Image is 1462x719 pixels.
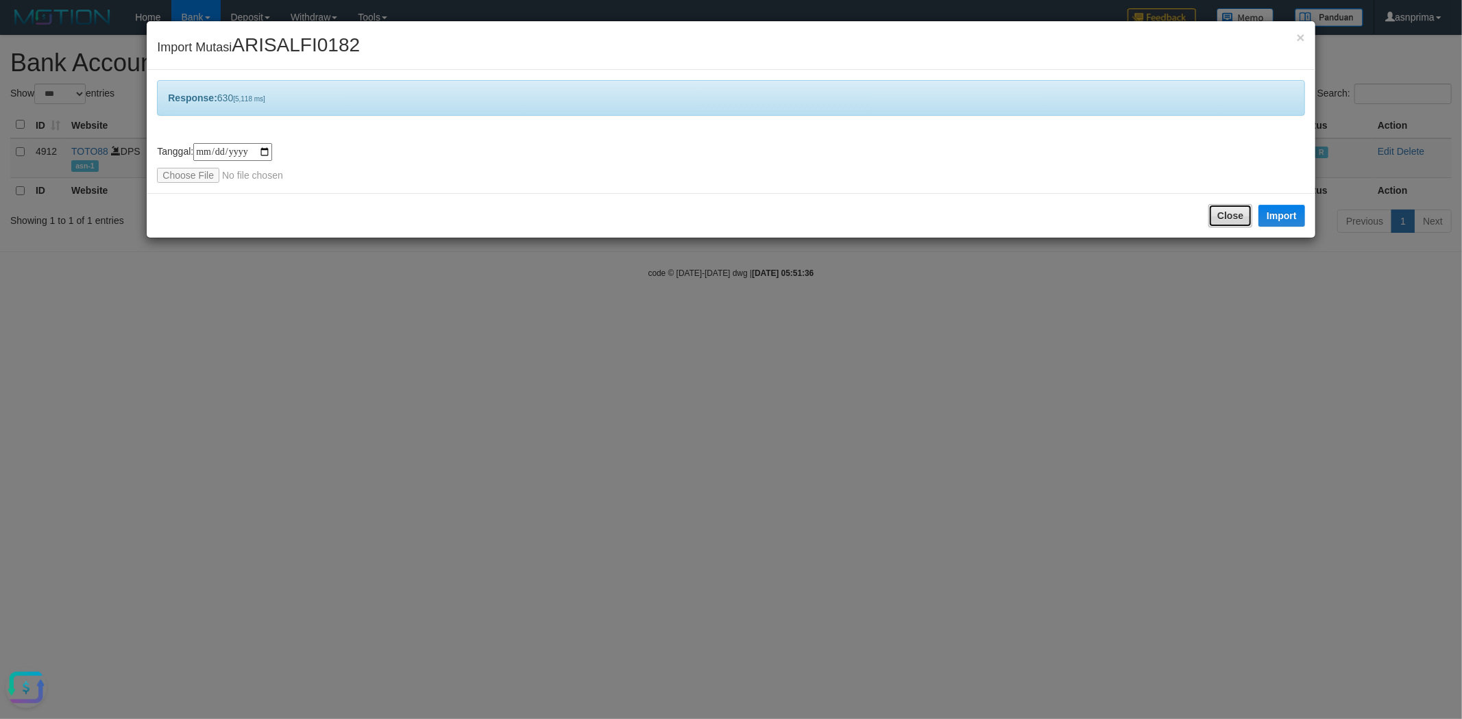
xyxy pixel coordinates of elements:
[157,80,1304,116] div: 630
[5,5,47,47] button: Open LiveChat chat widget
[157,143,1304,183] div: Tanggal:
[157,40,360,54] span: Import Mutasi
[233,95,265,103] span: [5,118 ms]
[232,34,360,55] span: ARISALFI0182
[168,92,217,103] b: Response:
[1296,30,1304,45] button: Close
[1296,29,1304,45] span: ×
[1258,205,1305,227] button: Import
[1208,204,1252,227] button: Close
